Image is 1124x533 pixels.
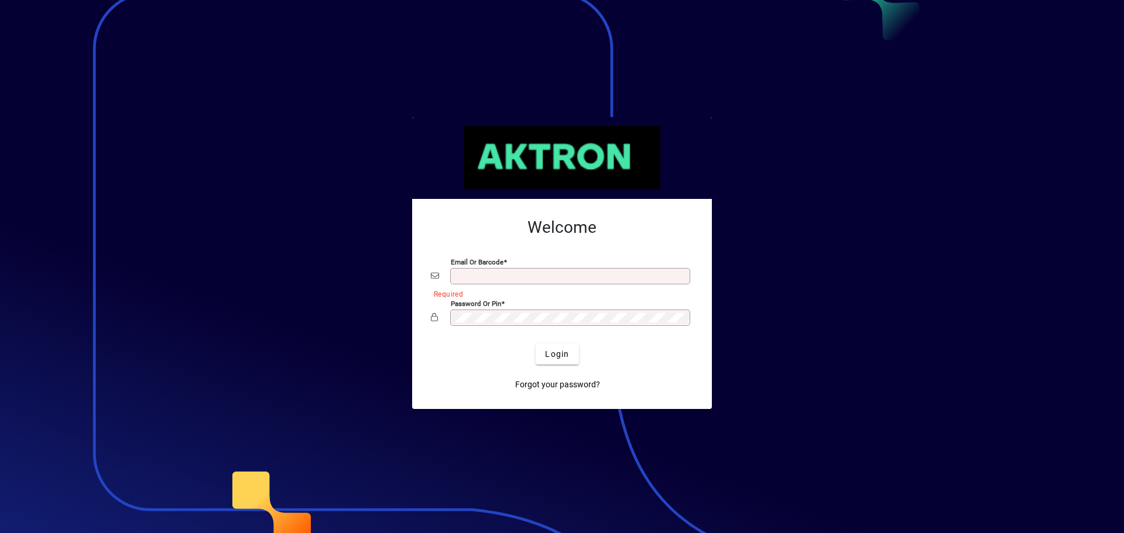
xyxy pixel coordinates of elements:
mat-label: Email or Barcode [451,258,503,266]
mat-label: Password or Pin [451,300,501,308]
mat-error: Required [434,287,684,300]
button: Login [536,343,578,364]
h2: Welcome [431,218,693,238]
a: Forgot your password? [510,374,605,395]
span: Login [545,348,569,360]
span: Forgot your password? [515,379,600,391]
